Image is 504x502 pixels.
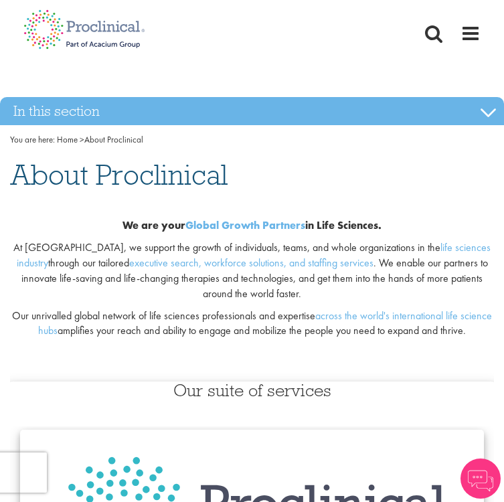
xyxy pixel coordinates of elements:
[38,309,492,338] a: across the world's international life science hubs
[10,309,494,339] p: Our unrivalled global network of life sciences professionals and expertise amplifies your reach a...
[185,218,305,232] a: Global Growth Partners
[10,240,494,301] p: At [GEOGRAPHIC_DATA], we support the growth of individuals, teams, and whole organizations in the...
[17,240,491,270] a: life sciences industry
[57,134,143,145] span: About Proclinical
[57,134,78,145] a: breadcrumb link to Home
[10,134,55,145] span: You are here:
[122,218,382,232] b: We are your in Life Sciences.
[10,157,228,193] span: About Proclinical
[129,256,373,270] a: executive search, workforce solutions, and staffing services
[460,458,501,499] img: Chatbot
[80,134,84,145] span: >
[10,382,494,399] h3: Our suite of services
